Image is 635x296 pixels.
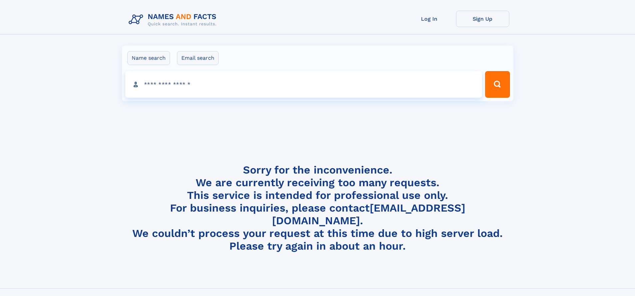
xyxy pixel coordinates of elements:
[125,71,482,98] input: search input
[126,164,509,253] h4: Sorry for the inconvenience. We are currently receiving too many requests. This service is intend...
[126,11,222,29] img: Logo Names and Facts
[485,71,510,98] button: Search Button
[272,202,465,227] a: [EMAIL_ADDRESS][DOMAIN_NAME]
[177,51,219,65] label: Email search
[456,11,509,27] a: Sign Up
[403,11,456,27] a: Log In
[127,51,170,65] label: Name search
